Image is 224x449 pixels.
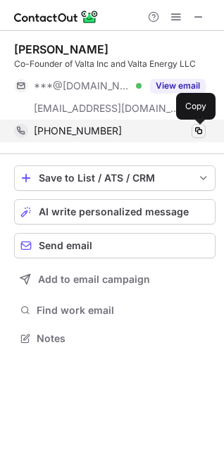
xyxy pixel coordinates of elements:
[39,206,189,217] span: AI write personalized message
[38,274,150,285] span: Add to email campaign
[14,42,108,56] div: [PERSON_NAME]
[37,332,210,345] span: Notes
[14,8,99,25] img: ContactOut v5.3.10
[37,304,210,317] span: Find work email
[39,240,92,251] span: Send email
[14,58,216,70] div: Co-Founder of Valta Inc and Valta Energy LLC
[34,80,131,92] span: ***@[DOMAIN_NAME]
[150,79,206,93] button: Reveal Button
[14,233,216,258] button: Send email
[14,199,216,224] button: AI write personalized message
[14,267,216,292] button: Add to email campaign
[39,172,191,184] div: Save to List / ATS / CRM
[14,301,216,320] button: Find work email
[34,102,180,115] span: [EMAIL_ADDRESS][DOMAIN_NAME]
[14,165,216,191] button: save-profile-one-click
[34,125,122,137] span: [PHONE_NUMBER]
[14,329,216,348] button: Notes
